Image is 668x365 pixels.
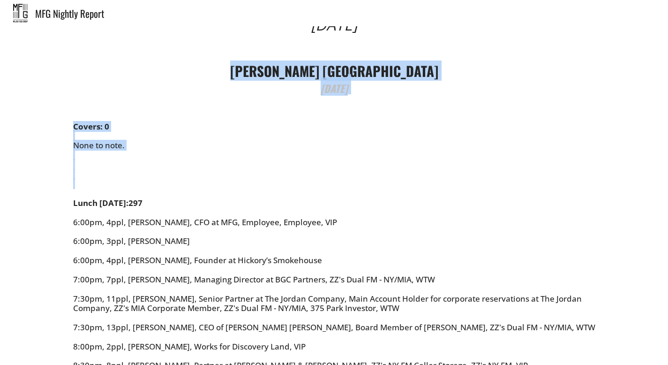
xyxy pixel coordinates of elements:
strong: Covers: 0 [73,121,109,132]
div: MFG Nightly Report [35,8,668,18]
div: None to note. [73,122,595,198]
div: [DATE] [311,17,357,32]
strong: Lunch [DATE]: [73,198,128,208]
strong: 297 [128,198,143,208]
sub: [DATE] [321,81,348,96]
strong: [PERSON_NAME] [GEOGRAPHIC_DATA] [230,61,438,81]
img: mfg_nightly.jpeg [13,4,28,23]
